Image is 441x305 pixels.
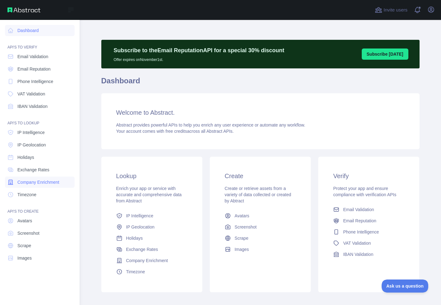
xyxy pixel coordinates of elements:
span: Exchange Rates [17,167,49,173]
button: Invite users [374,5,409,15]
a: Scrape [5,240,75,251]
a: Email Validation [5,51,75,62]
iframe: Toggle Customer Support [382,280,429,293]
a: Holidays [114,233,190,244]
span: Your account comes with across all Abstract APIs. [116,129,234,134]
span: Create or retrieve assets from a variety of data collected or created by Abtract [225,186,291,203]
span: IBAN Validation [343,251,373,257]
span: Holidays [17,154,34,160]
span: Email Validation [17,53,48,60]
span: Images [17,255,32,261]
span: Abstract provides powerful APIs to help you enrich any user experience or automate any workflow. [116,122,305,127]
a: Exchange Rates [114,244,190,255]
span: Timezone [17,192,36,198]
a: IBAN Validation [5,101,75,112]
a: IP Geolocation [114,221,190,233]
a: VAT Validation [5,88,75,99]
a: Email Reputation [331,215,407,226]
a: VAT Validation [331,238,407,249]
span: Timezone [126,269,145,275]
a: Images [222,244,298,255]
h3: Lookup [116,172,187,180]
span: Email Reputation [343,218,376,224]
span: Scrape [235,235,248,241]
a: Timezone [5,189,75,200]
a: Email Reputation [5,63,75,75]
a: Scrape [222,233,298,244]
div: API'S TO VERIFY [5,37,75,50]
div: API'S TO CREATE [5,201,75,214]
span: IP Geolocation [126,224,155,230]
span: IP Intelligence [126,213,154,219]
span: Images [235,246,249,252]
span: Screenshot [235,224,257,230]
span: Avatars [17,218,32,224]
a: Timezone [114,266,190,277]
a: Dashboard [5,25,75,36]
span: Company Enrichment [17,179,59,185]
span: IP Intelligence [17,129,45,136]
a: Phone Intelligence [5,76,75,87]
span: Enrich your app or service with accurate and comprehensive data from Abstract [116,186,182,203]
span: Company Enrichment [126,257,168,264]
a: Company Enrichment [114,255,190,266]
a: IBAN Validation [331,249,407,260]
span: IP Geolocation [17,142,46,148]
a: IP Intelligence [114,210,190,221]
button: Subscribe [DATE] [362,49,408,60]
a: Holidays [5,152,75,163]
a: IP Geolocation [5,139,75,150]
a: Screenshot [5,228,75,239]
h3: Welcome to Abstract. [116,108,405,117]
span: VAT Validation [17,91,45,97]
span: Holidays [126,235,143,241]
span: Phone Intelligence [17,78,53,85]
p: Offer expires on November 1st. [114,55,284,62]
span: Scrape [17,243,31,249]
div: API'S TO LOOKUP [5,113,75,126]
h1: Dashboard [101,76,420,91]
a: Company Enrichment [5,177,75,188]
a: Phone Intelligence [331,226,407,238]
span: free credits [166,129,187,134]
a: Screenshot [222,221,298,233]
span: Phone Intelligence [343,229,379,235]
a: Avatars [5,215,75,226]
span: IBAN Validation [17,103,48,109]
a: IP Intelligence [5,127,75,138]
span: VAT Validation [343,240,371,246]
span: Invite users [384,7,407,14]
h3: Create [225,172,296,180]
img: Abstract API [7,7,40,12]
a: Email Validation [331,204,407,215]
span: Avatars [235,213,249,219]
a: Images [5,252,75,264]
span: Email Validation [343,206,374,213]
span: Exchange Rates [126,246,158,252]
span: Screenshot [17,230,39,236]
span: Protect your app and ensure compliance with verification APIs [333,186,396,197]
a: Exchange Rates [5,164,75,175]
span: Email Reputation [17,66,51,72]
p: Subscribe to the Email Reputation API for a special 30 % discount [114,46,284,55]
a: Avatars [222,210,298,221]
h3: Verify [333,172,404,180]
